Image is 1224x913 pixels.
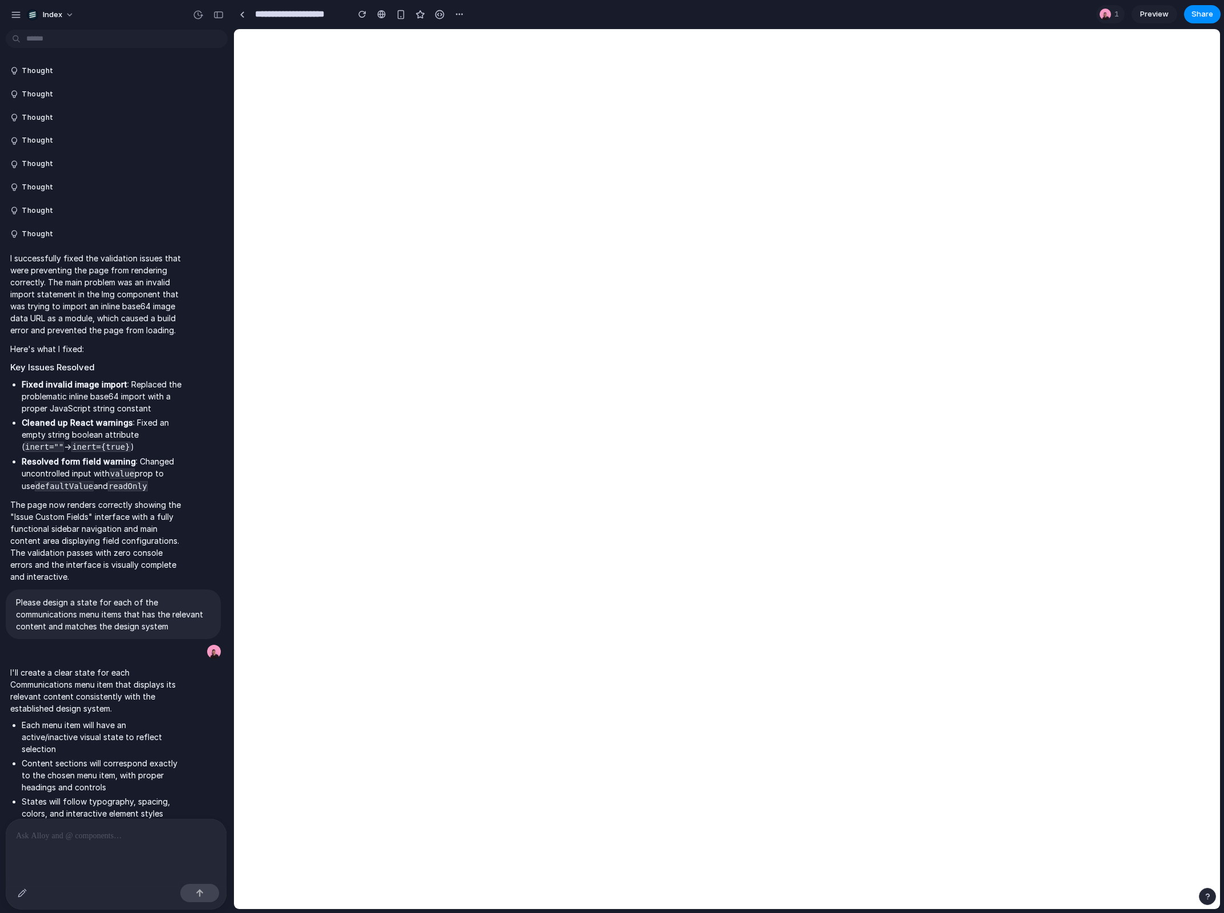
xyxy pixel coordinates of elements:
span: Share [1191,9,1213,20]
p: The page now renders correctly showing the "Issue Custom Fields" interface with a fully functiona... [10,499,183,583]
span: Index [43,9,62,21]
code: value [110,468,135,479]
div: 1 [1096,5,1125,23]
button: Share [1184,5,1221,23]
span: Preview [1140,9,1169,20]
code: inert="" [25,442,64,452]
code: inert={true} [71,442,130,452]
h2: Key Issues Resolved [10,361,183,374]
code: defaultValue [35,481,94,491]
li: Content sections will correspond exactly to the chosen menu item, with proper headings and controls [22,757,183,793]
li: : Fixed an empty string boolean attribute ( → ) [22,417,183,453]
code: readOnly [108,481,147,491]
a: Preview [1132,5,1177,23]
li: States will follow typography, spacing, colors, and interactive element styles defined by the des... [22,795,183,831]
p: I successfully fixed the validation issues that were preventing the page from rendering correctly... [10,252,183,336]
li: : Changed uncontrolled input with prop to use and [22,455,183,492]
strong: Cleaned up React warnings [22,418,133,427]
strong: Fixed invalid image import [22,379,127,389]
li: Each menu item will have an active/inactive visual state to reflect selection [22,719,183,755]
li: : Replaced the problematic inline base64 import with a proper JavaScript string constant [22,378,183,414]
strong: Resolved form field warning [22,457,136,466]
p: Here's what I fixed: [10,343,183,355]
span: 1 [1114,9,1122,20]
button: Index [22,6,80,24]
p: I'll create a clear state for each Communications menu item that displays its relevant content co... [10,666,183,714]
p: Please design a state for each of the communications menu items that has the relevant content and... [16,596,211,632]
